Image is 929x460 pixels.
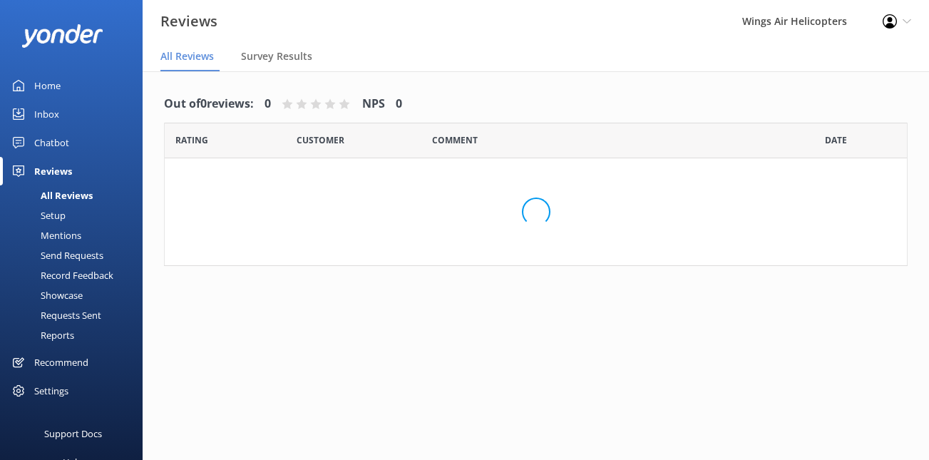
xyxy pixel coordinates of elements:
[9,265,143,285] a: Record Feedback
[9,245,143,265] a: Send Requests
[9,185,93,205] div: All Reviews
[265,95,271,113] h4: 0
[9,225,81,245] div: Mentions
[34,348,88,377] div: Recommend
[825,133,847,147] span: Date
[160,49,214,63] span: All Reviews
[432,133,478,147] span: Question
[34,157,72,185] div: Reviews
[9,265,113,285] div: Record Feedback
[9,245,103,265] div: Send Requests
[175,133,208,147] span: Date
[9,285,143,305] a: Showcase
[9,205,66,225] div: Setup
[34,377,68,405] div: Settings
[34,100,59,128] div: Inbox
[9,305,143,325] a: Requests Sent
[9,205,143,225] a: Setup
[9,325,143,345] a: Reports
[34,128,69,157] div: Chatbot
[396,95,402,113] h4: 0
[164,95,254,113] h4: Out of 0 reviews:
[9,285,83,305] div: Showcase
[21,24,103,48] img: yonder-white-logo.png
[34,71,61,100] div: Home
[362,95,385,113] h4: NPS
[9,185,143,205] a: All Reviews
[9,305,101,325] div: Requests Sent
[297,133,344,147] span: Date
[160,10,217,33] h3: Reviews
[9,325,74,345] div: Reports
[44,419,102,448] div: Support Docs
[9,225,143,245] a: Mentions
[241,49,312,63] span: Survey Results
